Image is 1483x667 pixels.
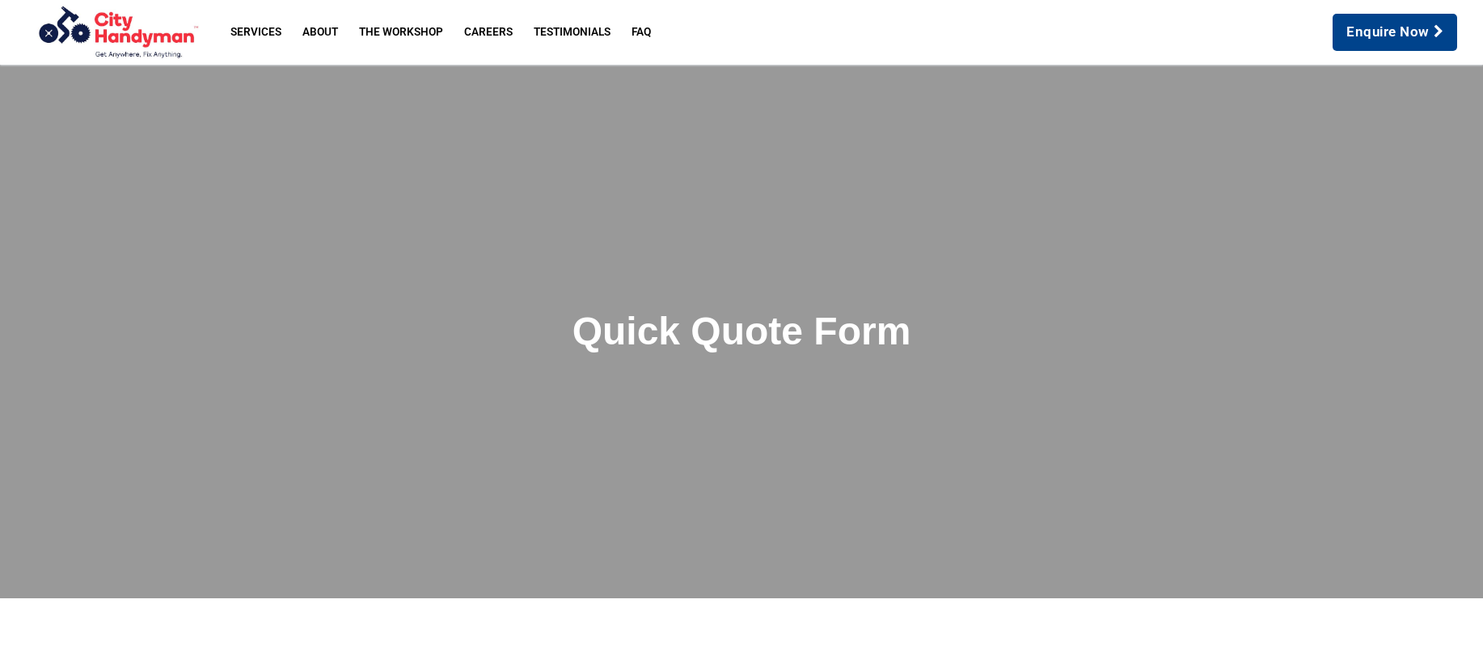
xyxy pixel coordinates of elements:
[523,17,621,48] a: Testimonials
[1333,14,1457,51] a: Enquire Now
[281,308,1202,355] h2: Quick Quote Form
[230,27,281,38] span: Services
[220,17,292,48] a: Services
[19,5,213,60] img: City Handyman | Melbourne
[359,27,443,38] span: The Workshop
[534,27,611,38] span: Testimonials
[349,17,454,48] a: The Workshop
[302,27,338,38] span: About
[632,27,651,38] span: FAQ
[621,17,661,48] a: FAQ
[454,17,523,48] a: Careers
[292,17,349,48] a: About
[464,27,513,38] span: Careers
